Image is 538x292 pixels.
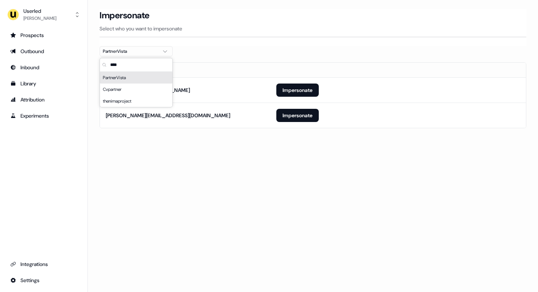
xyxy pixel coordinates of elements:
[100,25,526,32] p: Select who you want to impersonate
[6,78,82,89] a: Go to templates
[100,95,172,107] div: thenimaproject
[103,48,158,55] div: PartnerVista
[10,260,77,268] div: Integrations
[276,84,319,97] button: Impersonate
[10,80,77,87] div: Library
[100,72,172,107] div: Suggestions
[23,15,56,22] div: [PERSON_NAME]
[6,274,82,286] a: Go to integrations
[6,258,82,270] a: Go to integrations
[10,48,77,55] div: Outbound
[100,63,270,77] th: Email
[100,10,150,21] h3: Impersonate
[6,62,82,73] a: Go to Inbound
[6,110,82,122] a: Go to experiments
[6,94,82,106] a: Go to attribution
[10,277,77,284] div: Settings
[100,46,173,56] button: PartnerVista
[10,112,77,119] div: Experiments
[276,109,319,122] button: Impersonate
[10,96,77,103] div: Attribution
[6,29,82,41] a: Go to prospects
[6,6,82,23] button: Userled[PERSON_NAME]
[23,7,56,15] div: Userled
[100,72,172,84] div: PartnerVista
[10,32,77,39] div: Prospects
[10,64,77,71] div: Inbound
[100,84,172,95] div: Cvpartner
[106,112,230,119] div: [PERSON_NAME][EMAIL_ADDRESS][DOMAIN_NAME]
[6,45,82,57] a: Go to outbound experience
